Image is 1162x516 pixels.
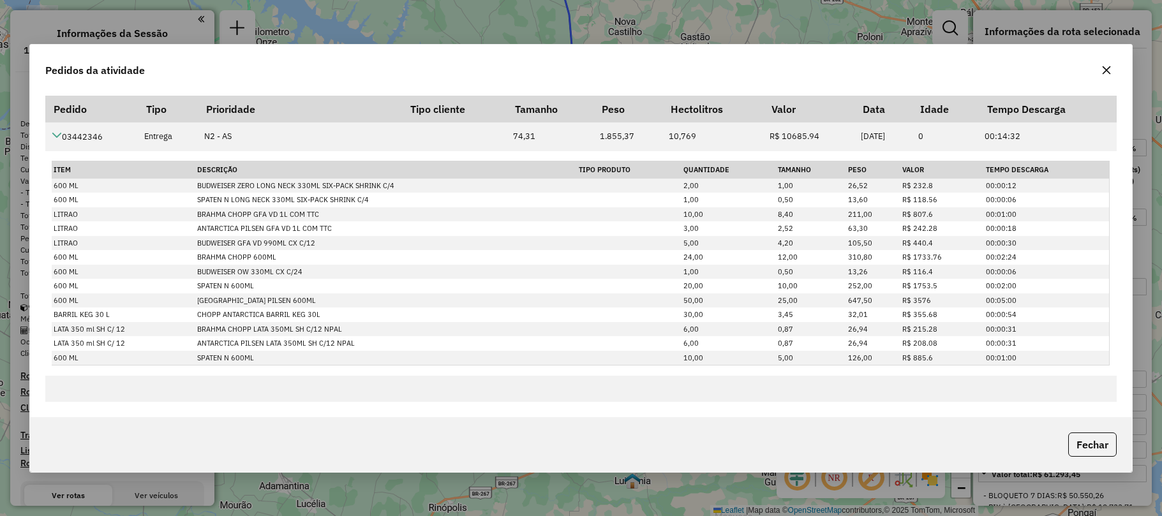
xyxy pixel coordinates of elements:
td: [GEOGRAPHIC_DATA] PILSEN 600ML [195,293,577,308]
td: 3,00 [682,221,776,236]
td: CHOPP ANTARCTICA BARRIL KEG 30L [195,307,577,322]
td: 1,00 [682,265,776,279]
td: BUDWEISER ZERO LONG NECK 330ML SIX-PACK SHRINK C/4 [195,179,577,193]
td: N2 - AS [197,122,401,151]
td: 00:00:06 [984,193,1110,207]
th: Tipo Produto [577,161,682,179]
td: BRAHMA CHOPP GFA VD 1L COM TTC [195,207,577,222]
td: 25,00 [776,293,846,308]
td: 13,60 [846,193,900,207]
td: 600 ML [52,193,195,207]
td: 00:01:00 [984,207,1110,222]
th: Peso [846,161,900,179]
td: R$ 118.56 [900,193,984,207]
td: 2,00 [682,179,776,193]
td: 10,00 [682,207,776,222]
span: Entrega [144,131,172,142]
td: R$ 232.8 [900,179,984,193]
td: 24,00 [682,250,776,265]
th: Prioridade [197,96,401,122]
td: 252,00 [846,279,900,293]
td: 13,26 [846,265,900,279]
td: 12,00 [776,250,846,265]
td: BARRIL KEG 30 L [52,307,195,322]
td: BRAHMA CHOPP 600ML [195,250,577,265]
td: R$ 355.68 [900,307,984,322]
th: Item [52,161,195,179]
th: Tipo [138,96,198,122]
td: 126,00 [846,351,900,365]
th: Descrição [195,161,577,179]
td: LATA 350 ml SH C/ 12 [52,336,195,351]
th: Tipo cliente [402,96,507,122]
td: 4,20 [776,236,846,251]
td: 00:00:12 [984,179,1110,193]
td: 00:01:00 [984,351,1110,365]
td: LITRAO [52,221,195,236]
td: 20,00 [682,279,776,293]
th: Peso [593,96,662,122]
td: BUDWEISER OW 330ML CX C/24 [195,265,577,279]
td: SPATEN N LONG NECK 330ML SIX-PACK SHRINK C/4 [195,193,577,207]
td: R$ 440.4 [900,236,984,251]
td: 00:00:54 [984,307,1110,322]
td: R$ 116.4 [900,265,984,279]
td: SPATEN N 600ML [195,351,577,365]
td: 00:05:00 [984,293,1110,308]
td: 00:00:18 [984,221,1110,236]
td: R$ 807.6 [900,207,984,222]
td: 6,00 [682,336,776,351]
td: R$ 3576 [900,293,984,308]
td: BRAHMA CHOPP LATA 350ML SH C/12 NPAL [195,322,577,337]
th: Idade [911,96,978,122]
td: 10,00 [682,351,776,365]
span: Pedidos da atividade [45,63,145,78]
td: 600 ML [52,265,195,279]
td: 6,00 [682,322,776,337]
th: Pedido [45,96,138,122]
td: 8,40 [776,207,846,222]
td: 00:00:30 [984,236,1110,251]
td: 5,00 [682,236,776,251]
td: 600 ML [52,351,195,365]
td: R$ 1733.76 [900,250,984,265]
td: 105,50 [846,236,900,251]
td: 00:02:00 [984,279,1110,293]
button: Fechar [1068,432,1117,457]
td: SPATEN N 600ML [195,279,577,293]
td: 600 ML [52,293,195,308]
td: R$ 10685.94 [763,122,854,151]
td: 26,94 [846,336,900,351]
td: 600 ML [52,179,195,193]
td: 30,00 [682,307,776,322]
td: 0,87 [776,322,846,337]
td: BUDWEISER GFA VD 990ML CX C/12 [195,236,577,251]
td: 0,50 [776,193,846,207]
td: ANTARCTICA PILSEN LATA 350ML SH C/12 NPAL [195,336,577,351]
th: Tempo Descarga [978,96,1117,122]
td: R$ 208.08 [900,336,984,351]
td: 5,00 [776,351,846,365]
td: 00:02:24 [984,250,1110,265]
td: 0 [911,122,978,151]
td: R$ 885.6 [900,351,984,365]
td: LATA 350 ml SH C/ 12 [52,322,195,337]
td: R$ 215.28 [900,322,984,337]
td: 211,00 [846,207,900,222]
th: Quantidade [682,161,776,179]
td: 1,00 [682,193,776,207]
td: 00:00:31 [984,322,1110,337]
td: 32,01 [846,307,900,322]
td: 00:00:06 [984,265,1110,279]
td: 1.855,37 [593,122,662,151]
td: R$ 1753.5 [900,279,984,293]
td: 647,50 [846,293,900,308]
span: 10,769 [669,131,696,142]
th: Hectolitros [662,96,763,122]
td: LITRAO [52,236,195,251]
td: 03442346 [45,122,138,151]
th: Tamanho [506,96,593,122]
th: Valor [900,161,984,179]
th: Tempo Descarga [984,161,1110,179]
td: 600 ML [52,250,195,265]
